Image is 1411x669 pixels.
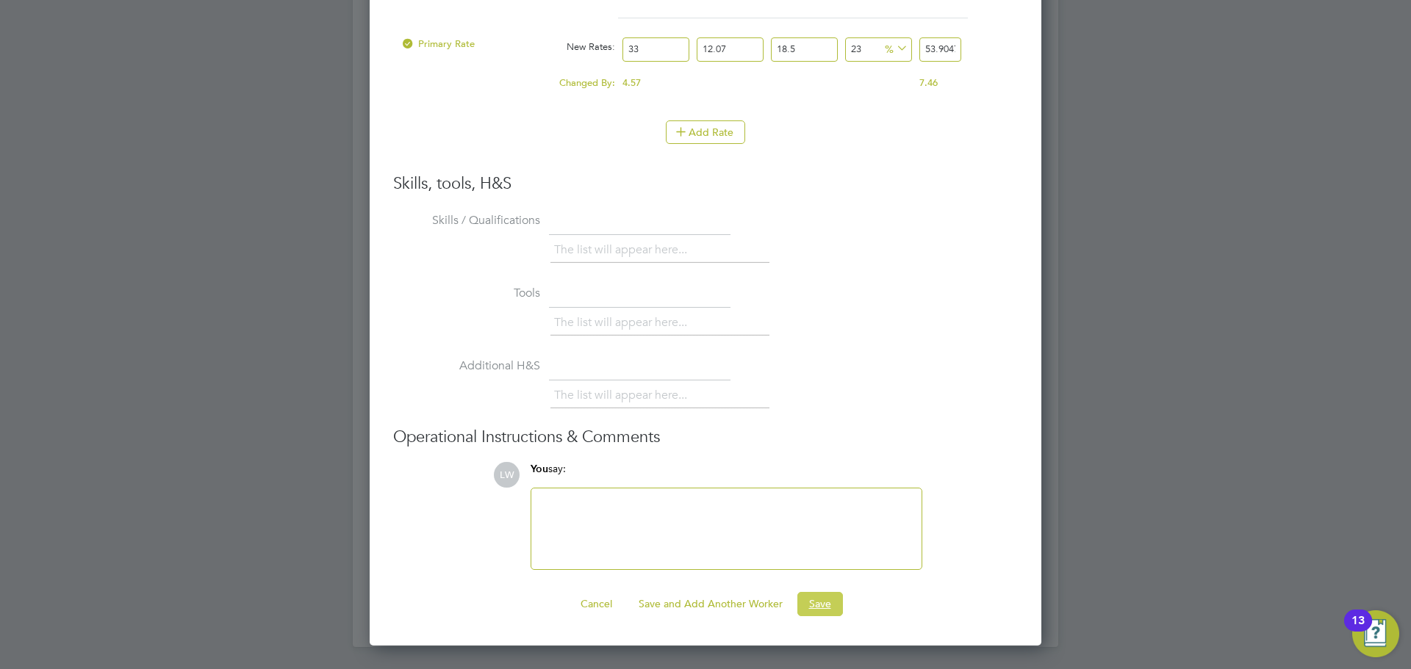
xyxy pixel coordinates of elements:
li: The list will appear here... [554,386,693,405]
label: Tools [393,286,540,301]
span: LW [494,462,520,488]
button: Add Rate [666,120,745,144]
span: % [880,40,910,56]
div: New Rates: [545,33,620,61]
label: Skills / Qualifications [393,213,540,228]
span: 7.46 [919,76,938,89]
div: 13 [1351,621,1365,640]
button: Open Resource Center, 13 new notifications [1352,610,1399,657]
h3: Skills, tools, H&S [393,173,1018,195]
span: Primary Rate [401,37,475,50]
div: Changed By: [397,69,619,97]
button: Save and Add Another Worker [627,592,794,615]
li: The list will appear here... [554,240,693,260]
span: 4.57 [622,76,641,89]
div: say: [531,462,922,488]
li: The list will appear here... [554,313,693,333]
label: Additional H&S [393,358,540,374]
button: Cancel [569,592,624,615]
span: You [531,463,548,475]
button: Save [797,592,843,615]
h3: Operational Instructions & Comments [393,427,1018,448]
